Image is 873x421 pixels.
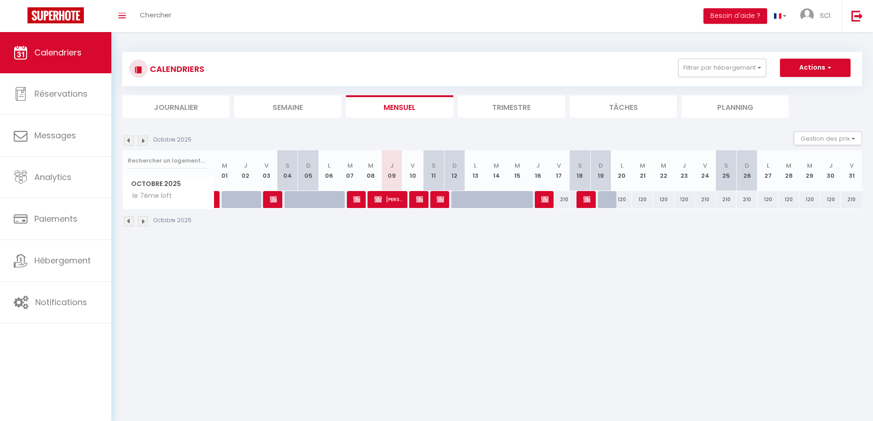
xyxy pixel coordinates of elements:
[402,150,423,191] th: 10
[736,191,758,208] div: 210
[222,161,227,170] abbr: M
[244,161,247,170] abbr: J
[347,161,353,170] abbr: M
[214,150,236,191] th: 01
[820,9,830,21] span: sci
[154,216,192,225] p: Octobre 2025
[570,95,677,118] li: Tâches
[549,150,570,191] th: 17
[678,59,766,77] button: Filtrer par hébergement
[411,161,415,170] abbr: V
[486,150,507,191] th: 14
[340,150,361,191] th: 07
[799,150,820,191] th: 29
[681,95,789,118] li: Planning
[494,161,499,170] abbr: M
[234,95,341,118] li: Semaine
[507,150,528,191] th: 15
[368,161,373,170] abbr: M
[34,171,71,183] span: Analytics
[374,191,402,208] span: [PERSON_NAME]
[549,191,570,208] div: 210
[458,95,565,118] li: Trimestre
[123,177,214,191] span: Octobre 2025
[35,296,87,308] span: Notifications
[841,150,862,191] th: 31
[800,8,814,22] img: ...
[780,59,851,77] button: Actions
[695,191,716,208] div: 210
[703,8,767,24] button: Besoin d'aide ?
[452,161,457,170] abbr: D
[140,10,171,20] span: Chercher
[328,161,330,170] abbr: L
[214,191,219,208] a: [PERSON_NAME]
[794,131,862,145] button: Gestion des prix
[820,191,841,208] div: 120
[632,150,653,191] th: 21
[758,150,779,191] th: 27
[598,161,603,170] abbr: D
[611,191,632,208] div: 120
[661,161,666,170] abbr: M
[541,191,548,208] span: [PERSON_NAME]
[465,150,486,191] th: 13
[820,150,841,191] th: 30
[682,161,686,170] abbr: J
[620,161,623,170] abbr: L
[841,191,862,208] div: 210
[122,95,230,118] li: Journalier
[583,191,590,208] span: [PERSON_NAME]
[353,191,360,208] span: [PERSON_NAME]
[264,161,269,170] abbr: V
[578,161,582,170] abbr: S
[611,150,632,191] th: 20
[270,191,277,208] span: [PERSON_NAME]
[34,47,82,58] span: Calendriers
[779,191,800,208] div: 120
[640,161,645,170] abbr: M
[128,153,209,169] input: Rechercher un logement...
[34,213,77,224] span: Paiements
[716,150,737,191] th: 25
[432,161,436,170] abbr: S
[767,161,769,170] abbr: L
[361,150,382,191] th: 08
[381,150,402,191] th: 09
[695,150,716,191] th: 24
[298,150,319,191] th: 05
[653,150,674,191] th: 22
[423,150,444,191] th: 11
[786,161,791,170] abbr: M
[716,191,737,208] div: 210
[736,150,758,191] th: 26
[416,191,423,208] span: [PERSON_NAME]
[34,255,91,266] span: Hébergement
[286,161,290,170] abbr: S
[779,150,800,191] th: 28
[570,150,591,191] th: 18
[674,191,695,208] div: 120
[34,130,76,141] span: Messages
[474,161,477,170] abbr: L
[444,150,465,191] th: 12
[346,95,453,118] li: Mensuel
[674,150,695,191] th: 23
[277,150,298,191] th: 04
[318,150,340,191] th: 06
[807,161,813,170] abbr: M
[829,161,833,170] abbr: J
[34,88,88,99] span: Réservations
[437,191,444,208] span: [PERSON_NAME]
[557,161,561,170] abbr: V
[850,161,854,170] abbr: V
[745,161,749,170] abbr: D
[536,161,540,170] abbr: J
[724,161,728,170] abbr: S
[235,150,256,191] th: 02
[306,161,311,170] abbr: D
[758,191,779,208] div: 120
[390,161,394,170] abbr: J
[590,150,611,191] th: 19
[515,161,520,170] abbr: M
